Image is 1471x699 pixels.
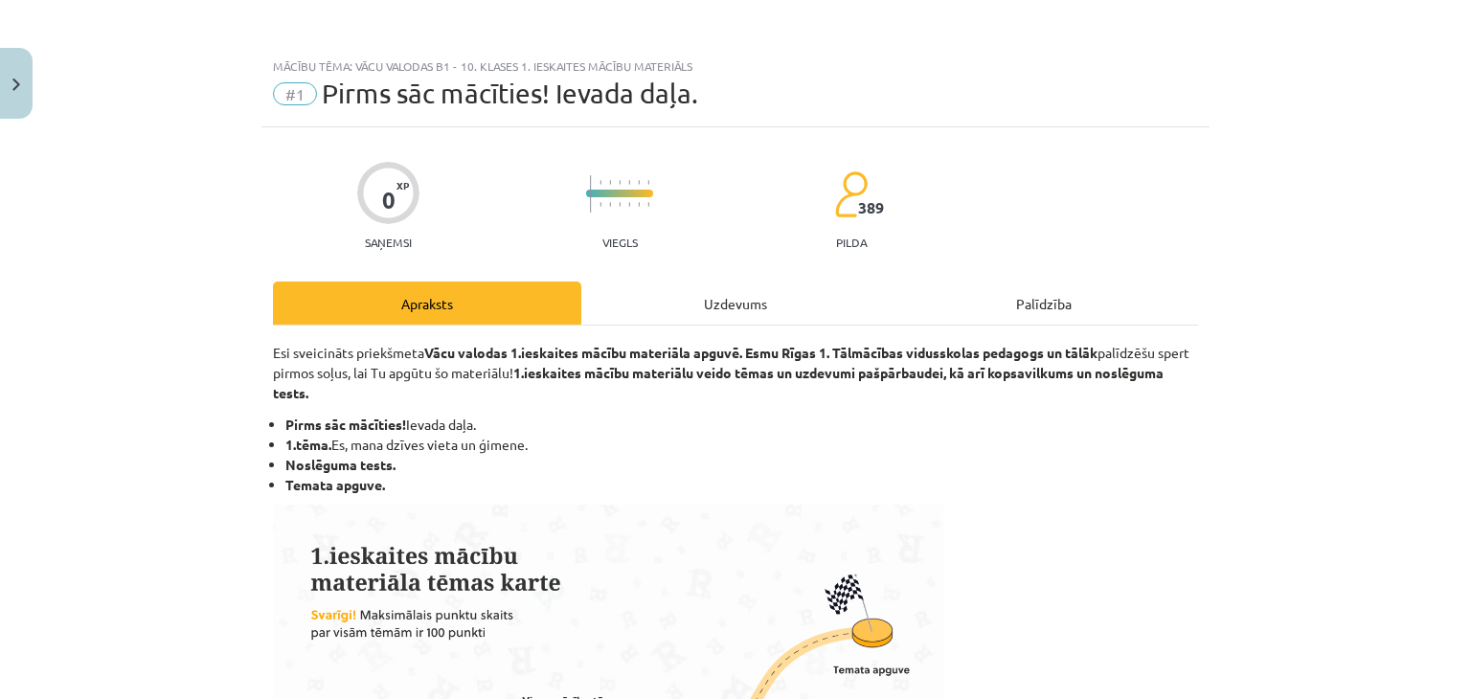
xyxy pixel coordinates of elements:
[357,236,419,249] p: Saņemsi
[273,82,317,105] span: #1
[609,180,611,185] img: icon-short-line-57e1e144782c952c97e751825c79c345078a6d821885a25fce030b3d8c18986b.svg
[285,476,385,493] b: Temata apguve.
[602,236,638,249] p: Viegls
[285,435,1198,455] li: Es, mana dzīves vieta un ģimene.
[890,282,1198,325] div: Palīdzība
[638,180,640,185] img: icon-short-line-57e1e144782c952c97e751825c79c345078a6d821885a25fce030b3d8c18986b.svg
[628,180,630,185] img: icon-short-line-57e1e144782c952c97e751825c79c345078a6d821885a25fce030b3d8c18986b.svg
[581,282,890,325] div: Uzdevums
[836,236,867,249] p: pilda
[285,436,331,453] b: 1.tēma.
[638,202,640,207] img: icon-short-line-57e1e144782c952c97e751825c79c345078a6d821885a25fce030b3d8c18986b.svg
[382,187,396,214] div: 0
[647,180,649,185] img: icon-short-line-57e1e144782c952c97e751825c79c345078a6d821885a25fce030b3d8c18986b.svg
[396,180,409,191] span: XP
[285,456,396,473] b: Noslēguma tests.
[590,175,592,213] img: icon-long-line-d9ea69661e0d244f92f715978eff75569469978d946b2353a9bb055b3ed8787d.svg
[619,202,621,207] img: icon-short-line-57e1e144782c952c97e751825c79c345078a6d821885a25fce030b3d8c18986b.svg
[285,416,406,433] b: Pirms sāc mācīties!
[858,199,884,216] span: 389
[12,79,20,91] img: icon-close-lesson-0947bae3869378f0d4975bcd49f059093ad1ed9edebbc8119c70593378902aed.svg
[647,202,649,207] img: icon-short-line-57e1e144782c952c97e751825c79c345078a6d821885a25fce030b3d8c18986b.svg
[322,78,698,109] span: Pirms sāc mācīties! Ievada daļa.
[273,364,1164,401] strong: 1.ieskaites mācību materiālu veido tēmas un uzdevumi pašpārbaudei, kā arī kopsavilkums un noslēgu...
[424,344,508,361] strong: Vācu valodas
[273,343,1198,403] p: Esi sveicināts priekšmeta palīdzēšu spert pirmos soļus, lai Tu apgūtu šo materiālu!
[510,344,1098,361] strong: 1.ieskaites mācību materiāla apguvē. Esmu Rīgas 1. Tālmācības vidusskolas pedagogs un tālāk
[619,180,621,185] img: icon-short-line-57e1e144782c952c97e751825c79c345078a6d821885a25fce030b3d8c18986b.svg
[834,170,868,218] img: students-c634bb4e5e11cddfef0936a35e636f08e4e9abd3cc4e673bd6f9a4125e45ecb1.svg
[600,202,601,207] img: icon-short-line-57e1e144782c952c97e751825c79c345078a6d821885a25fce030b3d8c18986b.svg
[273,282,581,325] div: Apraksts
[600,180,601,185] img: icon-short-line-57e1e144782c952c97e751825c79c345078a6d821885a25fce030b3d8c18986b.svg
[628,202,630,207] img: icon-short-line-57e1e144782c952c97e751825c79c345078a6d821885a25fce030b3d8c18986b.svg
[285,415,1198,435] li: Ievada daļa.
[609,202,611,207] img: icon-short-line-57e1e144782c952c97e751825c79c345078a6d821885a25fce030b3d8c18986b.svg
[273,59,1198,73] div: Mācību tēma: Vācu valodas b1 - 10. klases 1. ieskaites mācību materiāls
